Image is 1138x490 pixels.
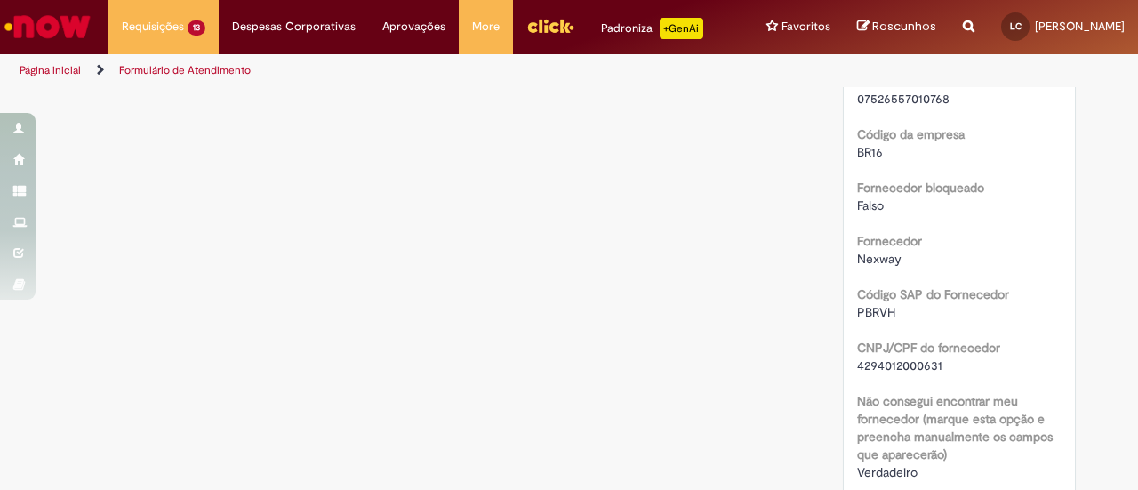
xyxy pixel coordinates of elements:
[188,20,205,36] span: 13
[20,63,81,77] a: Página inicial
[601,18,703,39] div: Padroniza
[857,180,984,196] b: Fornecedor bloqueado
[857,286,1009,302] b: Código SAP do Fornecedor
[857,197,884,213] span: Falso
[1010,20,1022,32] span: LC
[857,144,883,160] span: BR16
[857,340,1000,356] b: CNPJ/CPF do fornecedor
[119,63,251,77] a: Formulário de Atendimento
[857,91,950,107] span: 07526557010768
[857,73,956,89] b: CNPJ da Unidade
[1035,19,1125,34] span: [PERSON_NAME]
[660,18,703,39] p: +GenAi
[232,18,356,36] span: Despesas Corporativas
[857,251,902,267] span: Nexway
[857,304,895,320] span: PBRVH
[872,18,936,35] span: Rascunhos
[472,18,500,36] span: More
[857,126,965,142] b: Código da empresa
[13,54,745,87] ul: Trilhas de página
[781,18,830,36] span: Favoritos
[857,19,936,36] a: Rascunhos
[382,18,445,36] span: Aprovações
[2,9,93,44] img: ServiceNow
[857,464,918,480] span: Verdadeiro
[857,357,942,374] span: 4294012000631
[857,233,922,249] b: Fornecedor
[857,393,1053,462] b: Não consegui encontrar meu fornecedor (marque esta opção e preencha manualmente os campos que apa...
[122,18,184,36] span: Requisições
[526,12,574,39] img: click_logo_yellow_360x200.png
